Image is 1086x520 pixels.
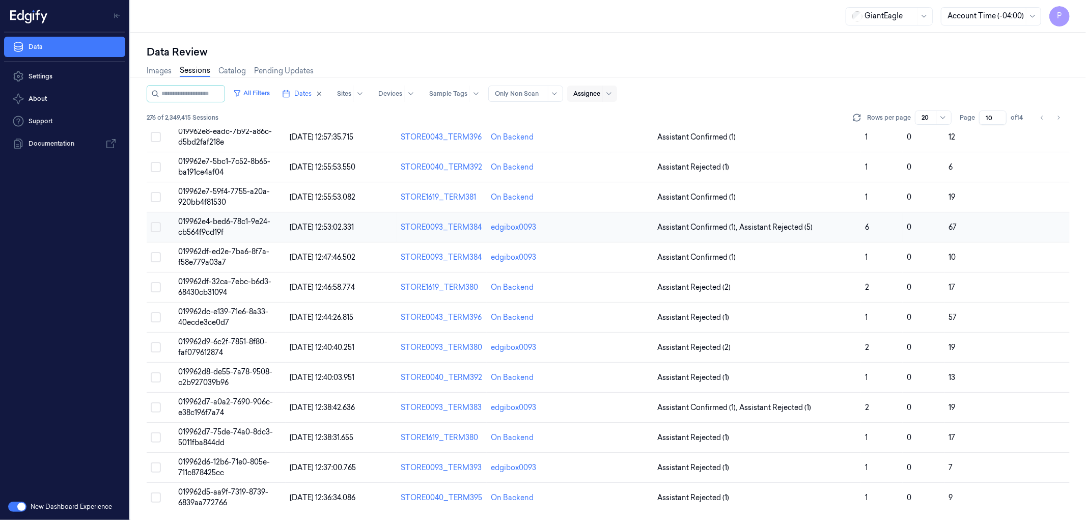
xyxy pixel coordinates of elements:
[1035,111,1066,125] nav: pagination
[657,252,736,263] span: Assistant Confirmed (1)
[739,402,811,413] span: Assistant Rejected (1)
[290,493,355,502] span: [DATE] 12:36:34.086
[254,66,314,76] a: Pending Updates
[949,132,955,142] span: 12
[949,283,955,292] span: 17
[151,402,161,413] button: Select row
[147,66,172,76] a: Images
[865,463,868,472] span: 1
[949,463,953,472] span: 7
[1049,6,1070,26] button: P
[218,66,246,76] a: Catalog
[401,492,483,503] div: STORE0040_TERM395
[401,462,483,473] div: STORE0093_TERM393
[739,222,813,233] span: Assistant Rejected (5)
[657,402,739,413] span: Assistant Confirmed (1) ,
[657,132,736,143] span: Assistant Confirmed (1)
[4,37,125,57] a: Data
[151,222,161,232] button: Select row
[4,66,125,87] a: Settings
[491,312,534,323] div: On Backend
[401,222,483,233] div: STORE0093_TERM384
[491,432,534,443] div: On Backend
[290,433,353,442] span: [DATE] 12:38:31.655
[949,223,957,232] span: 67
[865,223,869,232] span: 6
[290,162,355,172] span: [DATE] 12:55:53.550
[278,86,327,102] button: Dates
[491,132,534,143] div: On Backend
[657,162,729,173] span: Assistant Rejected (1)
[290,193,355,202] span: [DATE] 12:55:53.082
[151,252,161,262] button: Select row
[401,132,483,143] div: STORE0043_TERM396
[907,253,911,262] span: 0
[179,247,270,267] span: 019962df-ed2e-7ba6-8f7a-f58e779a03a7
[4,133,125,154] a: Documentation
[151,432,161,443] button: Select row
[1011,113,1027,122] span: of 14
[290,373,354,382] span: [DATE] 12:40:03.951
[179,157,271,177] span: 019962e7-5bc1-7c52-8b65-ba191ce4af04
[290,463,356,472] span: [DATE] 12:37:00.765
[657,192,736,203] span: Assistant Confirmed (1)
[491,462,536,473] div: edgibox0093
[401,282,483,293] div: STORE1619_TERM380
[491,162,534,173] div: On Backend
[151,342,161,352] button: Select row
[401,342,483,353] div: STORE0093_TERM380
[949,253,956,262] span: 10
[491,192,534,203] div: On Backend
[180,65,210,77] a: Sessions
[907,343,911,352] span: 0
[657,432,729,443] span: Assistant Rejected (1)
[290,132,353,142] span: [DATE] 12:57:35.715
[151,282,161,292] button: Select row
[290,403,355,412] span: [DATE] 12:38:42.636
[1051,111,1066,125] button: Go to next page
[401,402,483,413] div: STORE0093_TERM383
[290,283,355,292] span: [DATE] 12:46:58.774
[949,343,955,352] span: 19
[401,192,483,203] div: STORE1619_TERM381
[657,342,731,353] span: Assistant Rejected (2)
[179,487,269,507] span: 019962d5-aa9f-7319-8739-6839aa772766
[865,253,868,262] span: 1
[151,162,161,172] button: Select row
[179,307,269,327] span: 019962dc-e139-71e6-8a33-40ecde3ce0d7
[151,192,161,202] button: Select row
[401,312,483,323] div: STORE0043_TERM396
[290,313,353,322] span: [DATE] 12:44:26.815
[151,372,161,382] button: Select row
[657,222,739,233] span: Assistant Confirmed (1) ,
[949,313,957,322] span: 57
[907,283,911,292] span: 0
[179,427,273,447] span: 019962d7-75de-74a0-8dc3-5011fba844dd
[657,372,729,383] span: Assistant Rejected (1)
[907,193,911,202] span: 0
[109,8,125,24] button: Toggle Navigation
[4,89,125,109] button: About
[4,111,125,131] a: Support
[865,493,868,502] span: 1
[147,45,1070,59] div: Data Review
[907,313,911,322] span: 0
[865,313,868,322] span: 1
[401,162,483,173] div: STORE0040_TERM392
[151,492,161,503] button: Select row
[151,132,161,142] button: Select row
[179,337,268,357] span: 019962d9-6c2f-7851-8f80-faf079612874
[290,223,354,232] span: [DATE] 12:53:02.331
[865,343,869,352] span: 2
[865,433,868,442] span: 1
[949,373,955,382] span: 13
[865,132,868,142] span: 1
[907,373,911,382] span: 0
[949,162,953,172] span: 6
[491,372,534,383] div: On Backend
[907,463,911,472] span: 0
[179,217,271,237] span: 019962e4-bed6-78c1-9e24-cb564f9cd19f
[491,402,536,413] div: edgibox0093
[179,187,270,207] span: 019962e7-59f4-7755-a20a-920bb4f81530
